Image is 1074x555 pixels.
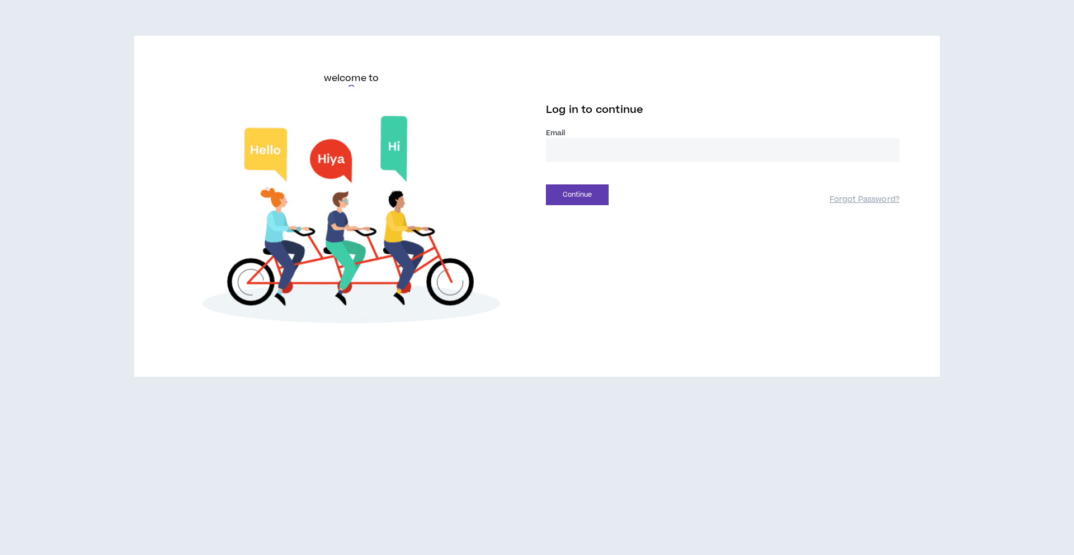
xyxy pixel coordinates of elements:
img: Welcome to Wripple [175,104,528,341]
button: Continue [546,184,609,205]
label: Email [546,128,899,138]
h6: welcome to [324,72,379,85]
span: Log in to continue [546,103,643,117]
a: Forgot Password? [830,195,899,205]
